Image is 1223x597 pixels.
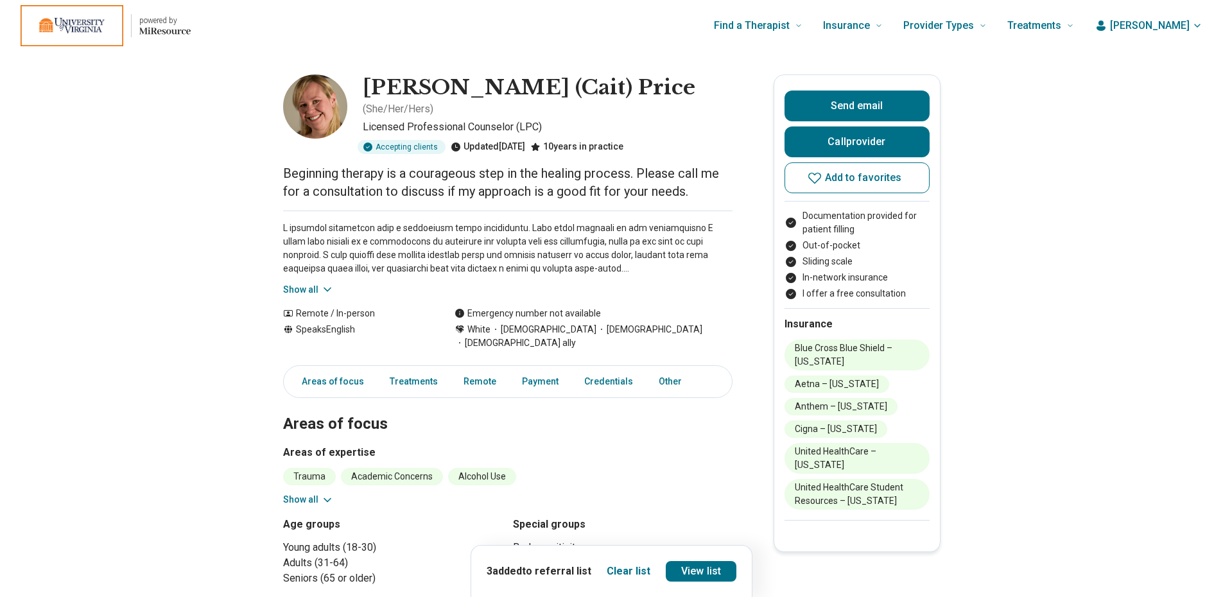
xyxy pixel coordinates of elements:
h1: [PERSON_NAME] (Cait) Price [363,74,695,101]
p: Licensed Professional Counselor (LPC) [363,119,733,135]
button: Callprovider [785,126,930,157]
li: Trauma [283,468,336,485]
a: Treatments [382,368,446,395]
li: United HealthCare Student Resources – [US_STATE] [785,479,930,510]
button: Add to favorites [785,162,930,193]
button: [PERSON_NAME] [1095,18,1202,33]
li: United HealthCare – [US_STATE] [785,443,930,474]
span: [DEMOGRAPHIC_DATA] [490,323,596,336]
div: Remote / In-person [283,307,429,320]
div: Accepting clients [358,140,446,154]
a: Credentials [577,368,641,395]
span: Find a Therapist [714,17,790,35]
h2: Insurance [785,316,930,332]
span: [DEMOGRAPHIC_DATA] [596,323,702,336]
li: Out-of-pocket [785,239,930,252]
span: Treatments [1007,17,1061,35]
span: to referral list [522,565,591,577]
span: [PERSON_NAME] [1110,18,1190,33]
li: In-network insurance [785,271,930,284]
li: Blue Cross Blue Shield – [US_STATE] [785,340,930,370]
li: Alcohol Use [448,468,516,485]
button: Show all [283,493,334,506]
span: Insurance [823,17,870,35]
p: L ipsumdol sitametcon adip e seddoeiusm tempo incididuntu. Labo etdol magnaali en adm veniamquisn... [283,221,733,275]
li: Adults (31-64) [283,555,503,571]
h3: Areas of expertise [283,445,733,460]
span: [DEMOGRAPHIC_DATA] ally [455,336,576,350]
h3: Age groups [283,517,503,532]
span: Add to favorites [825,173,902,183]
a: Areas of focus [286,368,372,395]
a: View list [666,561,736,582]
li: Academic Concerns [341,468,443,485]
div: Speaks English [283,323,429,350]
li: Documentation provided for patient filling [785,209,930,236]
div: Emergency number not available [455,307,601,320]
li: Cigna – [US_STATE] [785,420,887,438]
li: Aetna – [US_STATE] [785,376,889,393]
li: Seniors (65 or older) [283,571,503,586]
p: 3 added [487,564,591,579]
button: Send email [785,91,930,121]
li: Body positivity [513,540,733,555]
li: I offer a free consultation [785,287,930,300]
a: Payment [514,368,566,395]
p: Beginning therapy is a courageous step in the healing process. Please call me for a consultation ... [283,164,733,200]
ul: Payment options [785,209,930,300]
a: Remote [456,368,504,395]
li: Young adults (18-30) [283,540,503,555]
div: 10 years in practice [530,140,623,154]
li: Anthem – [US_STATE] [785,398,898,415]
img: Caitlin Price, Licensed Professional Counselor (LPC) [283,74,347,139]
div: Updated [DATE] [451,140,525,154]
button: Clear list [607,564,650,579]
a: Home page [21,5,191,46]
h2: Areas of focus [283,383,733,435]
h3: Special groups [513,517,733,532]
p: ( She/Her/Hers ) [363,101,433,117]
button: Show all [283,283,334,297]
p: powered by [139,15,191,26]
a: Other [651,368,697,395]
span: White [467,323,490,336]
span: Provider Types [903,17,974,35]
li: Sliding scale [785,255,930,268]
